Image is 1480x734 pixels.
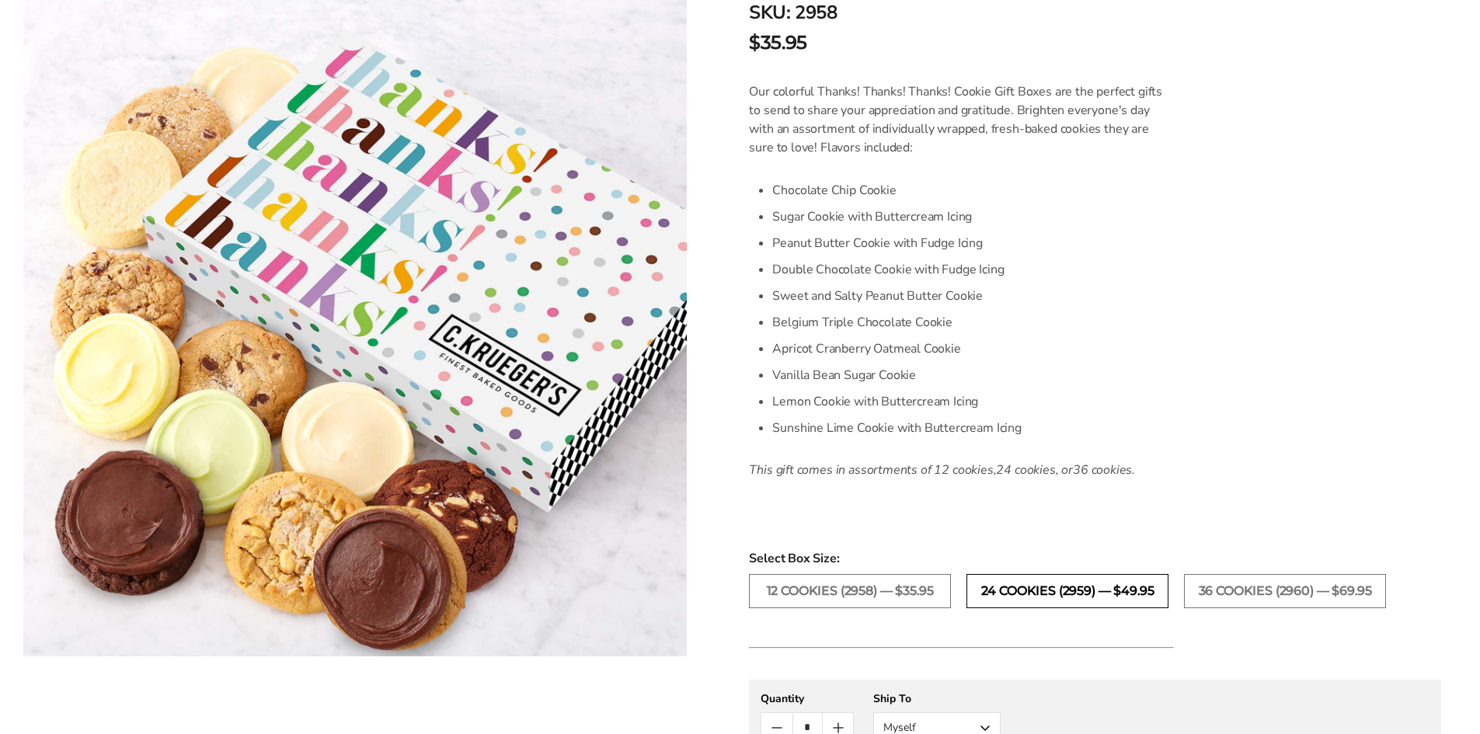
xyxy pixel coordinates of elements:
label: 36 Cookies (2960) — $69.95 [1184,574,1386,608]
span: Chocolate Chip Cookie [772,182,896,199]
span: Apricot Cranberry Oatmeal Cookie [772,340,960,357]
em: 36 cookies. [1073,461,1135,478]
label: 12 Cookies (2958) — $35.95 [749,574,951,608]
span: Peanut Butter Cookie with Fudge Icing [772,235,983,252]
span: Sugar Cookie with Buttercream Icing [772,208,972,225]
label: 24 Cookies (2959) — $49.95 [966,574,1168,608]
em: This gift comes in assortments of 12 cookies, [749,461,996,478]
div: Quantity [761,691,854,706]
span: Sunshine Lime Cookie with Buttercream Icing [772,419,1021,437]
span: Double Chocolate Cookie with Fudge Icing [772,261,1004,278]
iframe: Sign Up via Text for Offers [12,675,161,722]
span: Sweet and Salty Peanut Butter Cookie [772,287,983,304]
span: Vanilla Bean Sugar Cookie [772,367,916,384]
div: Ship To [873,691,1001,706]
span: Our colorful Thanks! Thanks! Thanks! Cookie Gift Boxes are the perfect gifts to send to share you... [749,83,1162,156]
em: 24 cookies, or [996,461,1073,478]
span: Belgium Triple Chocolate Cookie [772,314,952,331]
span: Lemon Cookie with Buttercream Icing [772,393,978,410]
span: Select Box Size: [749,549,1441,568]
span: $35.95 [749,29,806,57]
